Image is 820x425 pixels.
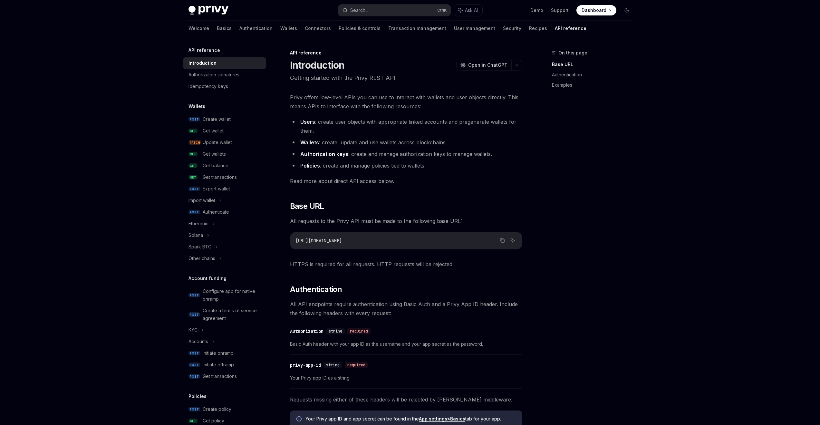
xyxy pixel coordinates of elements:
[290,50,522,56] div: API reference
[290,328,323,334] div: Authorization
[339,21,381,36] a: Policies & controls
[552,70,637,80] a: Authentication
[188,419,198,423] span: GET
[338,5,451,16] button: Search...CtrlK
[290,300,522,318] span: All API endpoints require authentication using Basic Auth and a Privy App ID header. Include the ...
[188,46,220,54] h5: API reference
[188,351,200,356] span: POST
[290,177,522,186] span: Read more about direct API access below.
[576,5,616,15] a: Dashboard
[419,416,447,421] strong: App settings
[183,183,266,195] a: POSTExport wallet
[295,238,342,244] span: [URL][DOMAIN_NAME]
[203,150,226,158] div: Get wallets
[188,392,207,400] h5: Policies
[203,115,231,123] div: Create wallet
[296,416,303,423] svg: Info
[188,175,198,180] span: GET
[188,197,215,204] div: Import wallet
[350,6,368,14] div: Search...
[305,21,331,36] a: Connectors
[183,359,266,371] a: POSTInitiate offramp
[290,161,522,170] li: : create and manage policies tied to wallets.
[290,362,321,368] div: privy-app-id
[203,349,234,357] div: Initiate onramp
[582,7,606,14] span: Dashboard
[183,285,266,305] a: POSTConfigure app for native onramp
[498,236,506,245] button: Copy the contents from the code block
[203,127,224,135] div: Get wallet
[203,162,228,169] div: Get balance
[503,21,521,36] a: Security
[188,243,211,251] div: Spark BTC
[305,416,516,422] span: Your Privy app ID and app secret can be found in the tab for your app.
[437,8,447,13] span: Ctrl K
[217,21,232,36] a: Basics
[551,7,569,14] a: Support
[183,125,266,137] a: GETGet wallet
[203,208,229,216] div: Authenticate
[552,59,637,70] a: Base URL
[468,62,507,68] span: Open in ChatGPT
[345,362,368,368] div: required
[450,416,465,421] strong: Basics
[183,403,266,415] a: POSTCreate policy
[188,255,215,262] div: Other chains
[183,81,266,92] a: Idempotency keys
[183,371,266,382] a: POSTGet transactions
[456,60,511,71] button: Open in ChatGPT
[290,374,522,382] span: Your Privy app ID as a string.
[454,21,495,36] a: User management
[290,73,522,82] p: Getting started with the Privy REST API
[188,362,200,367] span: POST
[290,138,522,147] li: : create, update and use wallets across blockchains.
[203,417,224,425] div: Get policy
[555,21,586,36] a: API reference
[188,71,239,79] div: Authorization signatures
[203,405,231,413] div: Create policy
[183,137,266,148] a: PATCHUpdate wallet
[188,275,227,282] h5: Account funding
[454,5,482,16] button: Ask AI
[188,338,208,345] div: Accounts
[300,139,319,146] strong: Wallets
[183,113,266,125] a: POSTCreate wallet
[530,7,543,14] a: Demo
[183,148,266,160] a: GETGet wallets
[388,21,446,36] a: Transaction management
[203,173,237,181] div: Get transactions
[188,312,200,317] span: POST
[183,69,266,81] a: Authorization signatures
[290,340,522,348] span: Basic Auth header with your app ID as the username and your app secret as the password.
[529,21,547,36] a: Recipes
[290,93,522,111] span: Privy offers low-level APIs you can use to interact with wallets and user objects directly. This ...
[183,160,266,171] a: GETGet balance
[326,362,340,368] span: string
[183,57,266,69] a: Introduction
[188,163,198,168] span: GET
[558,49,587,57] span: On this page
[203,361,234,369] div: Initiate offramp
[329,329,342,334] span: string
[188,117,200,122] span: POST
[300,119,315,125] strong: Users
[188,82,228,90] div: Idempotency keys
[188,152,198,157] span: GET
[183,305,266,324] a: POSTCreate a terms of service agreement
[239,21,273,36] a: Authentication
[188,140,201,145] span: PATCH
[188,374,200,379] span: POST
[290,217,522,226] span: All requests to the Privy API must be made to the following base URL:
[188,220,208,227] div: Ethereum
[183,206,266,218] a: POSTAuthenticate
[203,307,262,322] div: Create a terms of service agreement
[290,117,522,135] li: : create user objects with appropriate linked accounts and pregenerate wallets for them.
[188,210,200,215] span: POST
[622,5,632,15] button: Toggle dark mode
[300,151,348,157] strong: Authorization keys
[203,372,237,380] div: Get transactions
[290,59,345,71] h1: Introduction
[188,293,200,298] span: POST
[203,139,232,146] div: Update wallet
[300,162,320,169] strong: Policies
